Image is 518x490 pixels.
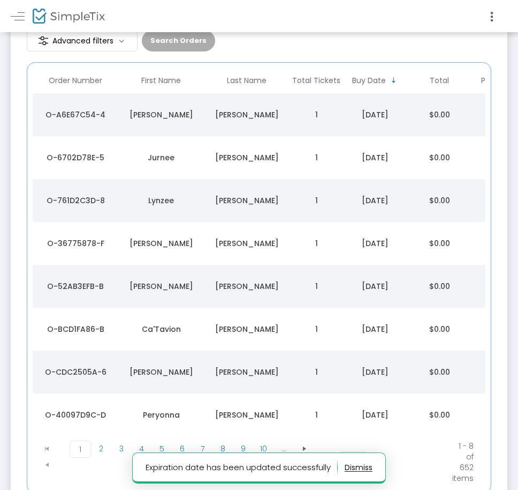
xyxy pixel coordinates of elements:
[35,324,116,335] div: O-BCD1FA86-B
[346,195,405,206] div: 9/16/2025
[290,179,343,222] td: 1
[111,441,132,457] span: Page 3
[407,93,471,136] td: $0.00
[152,441,172,457] span: Page 5
[132,441,152,457] span: Page 4
[481,76,515,85] span: Payment
[254,441,274,457] span: Page 10
[290,136,343,179] td: 1
[290,222,343,265] td: 1
[407,394,471,436] td: $0.00
[207,324,287,335] div: Thomas
[407,351,471,394] td: $0.00
[407,222,471,265] td: $0.00
[290,68,343,93] th: Total Tickets
[207,367,287,377] div: Thomas
[35,410,116,420] div: O-40097D9C-D
[121,109,201,120] div: Veronica
[207,238,287,249] div: Thompson
[430,76,449,85] span: Total
[407,179,471,222] td: $0.00
[35,238,116,249] div: O-36775878-F
[290,308,343,351] td: 1
[35,152,116,163] div: O-6702D78E-5
[407,308,471,351] td: $0.00
[390,76,398,85] span: Sortable
[70,441,91,458] span: Page 1
[35,195,116,206] div: O-761D2C3D-8
[35,109,116,120] div: O-A6E67C54-4
[91,441,111,457] span: Page 2
[346,238,405,249] div: 9/16/2025
[207,281,287,292] div: Thompson
[207,410,287,420] div: Thomas
[33,68,485,436] div: Data table
[121,195,201,206] div: Lynzee
[290,93,343,136] td: 1
[27,30,138,51] m-button: Advanced filters
[300,444,309,453] span: Go to the next page
[290,351,343,394] td: 1
[294,441,315,457] span: Go to the next page
[35,281,116,292] div: O-52AB3EFB-B
[207,152,287,163] div: Thompson
[38,35,49,46] img: filter
[227,76,266,85] span: Last Name
[193,441,213,457] span: Page 7
[352,76,386,85] span: Buy Date
[353,452,368,472] button: Select
[407,136,471,179] td: $0.00
[233,441,254,457] span: Page 9
[290,394,343,436] td: 1
[121,281,201,292] div: Paola
[146,459,338,476] p: Expiration date has been updated successfully
[274,441,294,457] span: Page 11
[346,152,405,163] div: 9/16/2025
[213,441,233,457] span: Page 8
[121,324,201,335] div: Ca'Tavion
[346,410,405,420] div: 9/16/2025
[207,109,287,120] div: Thompson
[49,76,102,85] span: Order Number
[346,367,405,377] div: 9/16/2025
[121,410,201,420] div: Peryonna
[346,281,405,292] div: 9/16/2025
[141,76,181,85] span: First Name
[407,265,471,308] td: $0.00
[121,367,201,377] div: Tamara
[207,195,287,206] div: Thompson
[346,109,405,120] div: 9/16/2025
[290,265,343,308] td: 1
[121,152,201,163] div: Jurnee
[172,441,193,457] span: Page 6
[346,324,405,335] div: 9/16/2025
[121,238,201,249] div: Laurette
[452,441,474,484] kendo-pager-info: 1 - 8 of 652 items
[345,459,372,476] button: dismiss
[35,367,116,377] div: O-CDC2505A-6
